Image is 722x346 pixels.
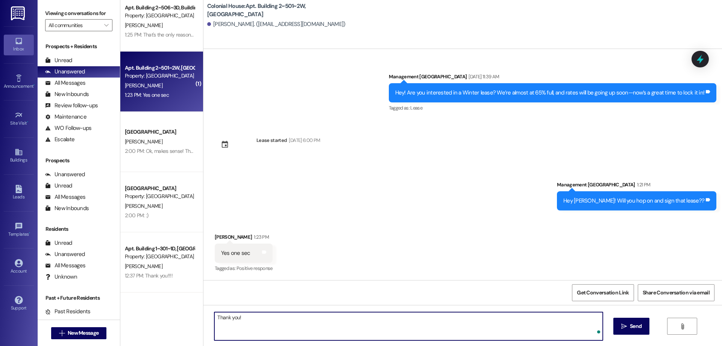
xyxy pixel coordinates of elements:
img: ResiDesk Logo [11,6,26,20]
div: Unknown [45,273,77,281]
i:  [104,22,108,28]
input: All communities [49,19,100,31]
div: Prospects [38,157,120,165]
div: All Messages [45,262,85,270]
button: New Message [51,327,107,339]
div: Property: [GEOGRAPHIC_DATA] [125,72,194,80]
div: [GEOGRAPHIC_DATA] [125,128,194,136]
div: Property: [GEOGRAPHIC_DATA] [125,12,194,20]
textarea: To enrich screen reader interactions, please activate Accessibility in Grammarly extension settings [214,312,602,340]
div: 2:00 PM: :) [125,212,148,219]
div: Yes one sec [221,249,250,257]
div: Past Residents [45,308,91,316]
div: Management [GEOGRAPHIC_DATA] [389,73,717,83]
span: [PERSON_NAME] [125,203,162,209]
div: Tagged as: [215,263,273,274]
a: Inbox [4,35,34,55]
div: Maintenance [45,113,86,121]
div: All Messages [45,193,85,201]
span: [PERSON_NAME] [125,263,162,270]
i:  [621,323,627,329]
span: Lease [410,105,422,111]
div: Property: [GEOGRAPHIC_DATA] [125,253,194,261]
div: Management [GEOGRAPHIC_DATA] [557,181,716,191]
div: Unanswered [45,250,85,258]
div: Property: [GEOGRAPHIC_DATA] [125,192,194,200]
div: Apt. Building 1~301~1D, [GEOGRAPHIC_DATA] [125,245,194,253]
div: Review follow-ups [45,102,98,110]
i:  [680,323,685,329]
a: Leads [4,183,34,203]
div: [GEOGRAPHIC_DATA] [125,184,194,192]
div: 12:37 PM: Thank you!!!! [125,272,173,279]
div: Apt. Building 2~501~2W, [GEOGRAPHIC_DATA] [125,64,194,72]
div: Tagged as: [389,102,717,113]
div: Hey [PERSON_NAME]! Will you hop on and sign that lease?? [563,197,704,205]
div: Unanswered [45,68,85,76]
div: 1:23 PM [252,233,268,241]
div: [DATE] 11:39 AM [467,73,499,81]
div: New Inbounds [45,90,89,98]
a: Buildings [4,146,34,166]
a: Account [4,257,34,277]
span: Send [630,322,642,330]
div: WO Follow-ups [45,124,91,132]
span: Share Conversation via email [643,289,710,297]
div: Unread [45,239,72,247]
div: Hey! Are you interested in a Winter lease? We’re almost at 65% full, and rates will be going up s... [395,89,705,97]
span: [PERSON_NAME] [125,82,162,89]
div: 2:00 PM: Ok, makes sense! Thank you for letting us know! [125,148,250,154]
div: [PERSON_NAME]. ([EMAIL_ADDRESS][DOMAIN_NAME]) [207,20,346,28]
div: [DATE] 6:00 PM [287,136,320,144]
span: Positive response [237,265,273,271]
b: Colonial House: Apt. Building 2~501~2W, [GEOGRAPHIC_DATA] [207,2,358,18]
span: Get Conversation Link [577,289,629,297]
span: • [29,230,30,236]
div: Unread [45,182,72,190]
div: New Inbounds [45,204,89,212]
span: • [27,119,28,125]
span: [PERSON_NAME] [125,138,162,145]
div: 1:23 PM: Yes one sec [125,91,169,98]
button: Send [613,318,650,335]
span: New Message [68,329,99,337]
div: Unread [45,56,72,64]
div: 1:25 PM: That's the only reason I still haven't signed it [125,31,237,38]
a: Support [4,294,34,314]
label: Viewing conversations for [45,8,112,19]
div: Lease started [256,136,287,144]
div: Apt. Building 2~506~3D, Building [GEOGRAPHIC_DATA] [125,4,194,12]
div: Escalate [45,136,74,143]
div: [PERSON_NAME] [215,233,273,244]
button: Share Conversation via email [638,284,714,301]
i:  [59,330,65,336]
div: Residents [38,225,120,233]
div: 1:21 PM [635,181,650,189]
div: Unanswered [45,171,85,178]
a: Templates • [4,220,34,240]
div: Prospects + Residents [38,43,120,50]
button: Get Conversation Link [572,284,634,301]
a: Site Visit • [4,109,34,129]
div: Past + Future Residents [38,294,120,302]
span: • [33,82,35,88]
span: [PERSON_NAME] [125,22,162,29]
div: All Messages [45,79,85,87]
